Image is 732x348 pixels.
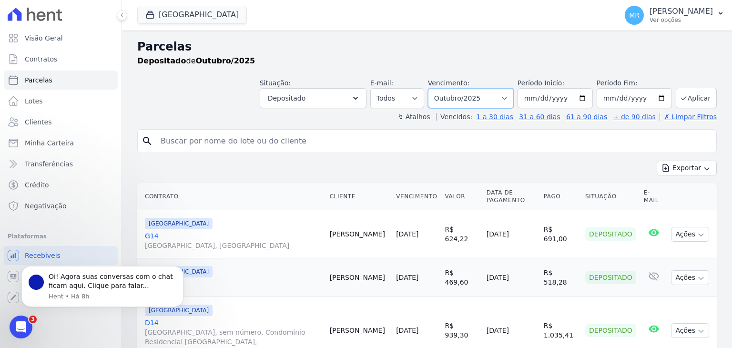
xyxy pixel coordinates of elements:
[566,113,607,121] a: 61 a 90 dias
[441,258,483,297] td: R$ 469,60
[4,71,118,90] a: Parcelas
[326,183,393,210] th: Cliente
[671,270,709,285] button: Ações
[585,227,636,241] div: Depositado
[436,113,472,121] label: Vencidos:
[4,50,118,69] a: Contratos
[4,246,118,265] a: Recebíveis
[25,33,63,43] span: Visão Geral
[397,113,430,121] label: ↯ Atalhos
[25,75,52,85] span: Parcelas
[671,323,709,338] button: Ações
[617,2,732,29] button: MR [PERSON_NAME] Ver opções
[4,175,118,194] a: Crédito
[137,38,717,55] h2: Parcelas
[657,161,717,175] button: Exportar
[477,113,513,121] a: 1 a 30 dias
[137,183,326,210] th: Contrato
[260,79,291,87] label: Situação:
[519,113,560,121] a: 31 a 60 dias
[540,258,581,297] td: R$ 518,28
[650,7,713,16] p: [PERSON_NAME]
[25,201,67,211] span: Negativação
[326,258,393,297] td: [PERSON_NAME]
[676,88,717,108] button: Aplicar
[25,54,57,64] span: Contratos
[540,210,581,258] td: R$ 691,00
[25,180,49,190] span: Crédito
[370,79,394,87] label: E-mail:
[137,6,247,24] button: [GEOGRAPHIC_DATA]
[145,241,322,250] span: [GEOGRAPHIC_DATA], [GEOGRAPHIC_DATA]
[483,258,540,297] td: [DATE]
[145,279,322,289] a: H3
[483,210,540,258] td: [DATE]
[4,267,118,286] a: Conta Hent
[268,92,306,104] span: Depositado
[671,227,709,242] button: Ações
[4,113,118,132] a: Clientes
[396,327,418,334] a: [DATE]
[581,183,640,210] th: Situação
[518,79,564,87] label: Período Inicío:
[25,251,61,260] span: Recebíveis
[392,183,441,210] th: Vencimento
[441,183,483,210] th: Valor
[29,316,37,323] span: 3
[597,78,672,88] label: Período Fim:
[8,231,114,242] div: Plataformas
[10,316,32,338] iframe: Intercom live chat
[7,254,198,343] iframe: Intercom notifications mensagem
[640,183,668,210] th: E-mail
[25,117,51,127] span: Clientes
[650,16,713,24] p: Ver opções
[441,210,483,258] td: R$ 624,22
[4,29,118,48] a: Visão Geral
[145,218,213,229] span: [GEOGRAPHIC_DATA]
[540,183,581,210] th: Pago
[660,113,717,121] a: ✗ Limpar Filtros
[25,159,73,169] span: Transferências
[428,79,469,87] label: Vencimento:
[142,135,153,147] i: search
[4,154,118,174] a: Transferências
[4,92,118,111] a: Lotes
[326,210,393,258] td: [PERSON_NAME]
[137,56,186,65] strong: Depositado
[145,231,322,250] a: G14[GEOGRAPHIC_DATA], [GEOGRAPHIC_DATA]
[25,138,74,148] span: Minha Carteira
[155,132,712,151] input: Buscar por nome do lote ou do cliente
[25,96,43,106] span: Lotes
[585,271,636,284] div: Depositado
[4,133,118,153] a: Minha Carteira
[396,230,418,238] a: [DATE]
[195,56,255,65] strong: Outubro/2025
[613,113,656,121] a: + de 90 dias
[396,274,418,281] a: [DATE]
[4,196,118,215] a: Negativação
[260,88,366,108] button: Depositado
[137,55,255,67] p: de
[585,324,636,337] div: Depositado
[483,183,540,210] th: Data de Pagamento
[629,12,640,19] span: MR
